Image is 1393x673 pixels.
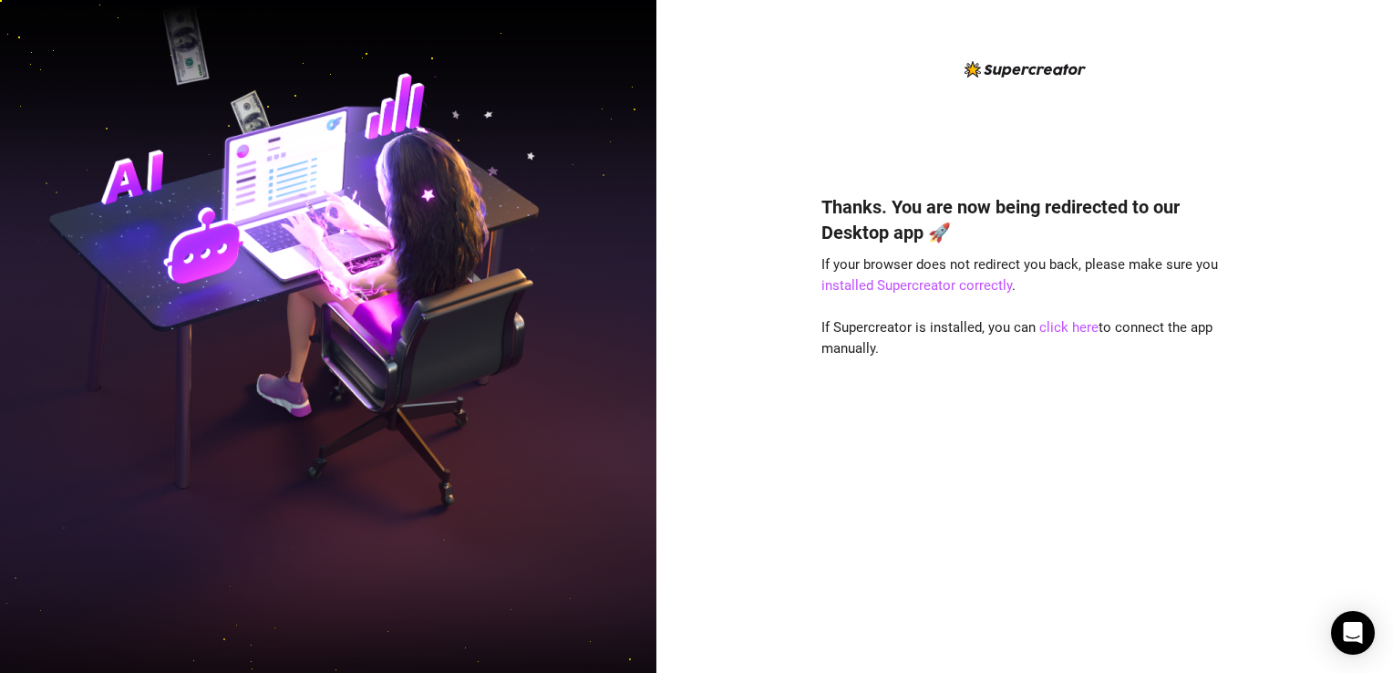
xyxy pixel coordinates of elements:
[1039,319,1099,336] a: click here
[965,61,1086,78] img: logo-BBDzfeDw.svg
[821,277,1012,294] a: installed Supercreator correctly
[821,256,1218,295] span: If your browser does not redirect you back, please make sure you .
[821,319,1212,357] span: If Supercreator is installed, you can to connect the app manually.
[821,194,1228,245] h4: Thanks. You are now being redirected to our Desktop app 🚀
[1331,611,1375,655] div: Open Intercom Messenger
